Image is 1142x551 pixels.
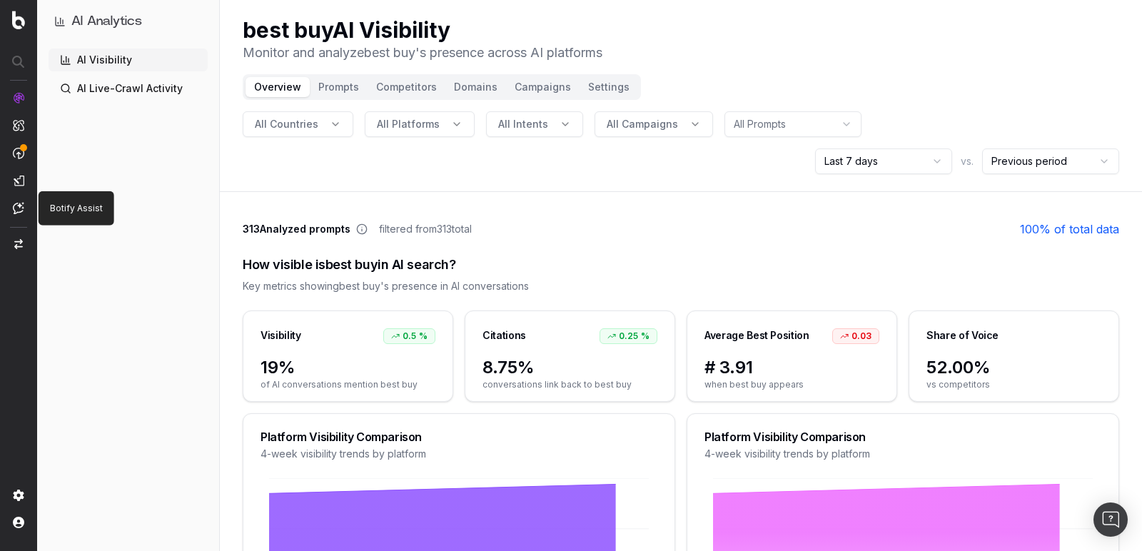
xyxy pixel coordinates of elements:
[961,154,974,168] span: vs.
[243,222,350,236] span: 313 Analyzed prompts
[498,117,548,131] span: All Intents
[482,328,526,343] div: Citations
[1020,221,1119,238] a: 100% of total data
[704,356,879,379] span: # 3.91
[383,328,435,344] div: 0.5
[13,119,24,131] img: Intelligence
[49,49,208,71] a: AI Visibility
[12,11,25,29] img: Botify logo
[704,328,809,343] div: Average Best Position
[261,447,657,461] div: 4-week visibility trends by platform
[261,431,657,443] div: Platform Visibility Comparison
[261,379,435,390] span: of AI conversations mention best buy
[506,77,580,97] button: Campaigns
[704,379,879,390] span: when best buy appears
[600,328,657,344] div: 0.25
[13,175,24,186] img: Studio
[1093,502,1128,537] div: Open Intercom Messenger
[49,77,208,100] a: AI Live-Crawl Activity
[310,77,368,97] button: Prompts
[641,330,650,342] span: %
[926,328,999,343] div: Share of Voice
[243,43,602,63] p: Monitor and analyze best buy 's presence across AI platforms
[704,431,1101,443] div: Platform Visibility Comparison
[13,202,24,214] img: Assist
[246,77,310,97] button: Overview
[580,77,638,97] button: Settings
[14,239,23,249] img: Switch project
[482,356,657,379] span: 8.75%
[54,11,202,31] button: AI Analytics
[13,517,24,528] img: My account
[243,279,1119,293] div: Key metrics showing best buy 's presence in AI conversations
[261,328,301,343] div: Visibility
[255,117,318,131] span: All Countries
[71,11,142,31] h1: AI Analytics
[704,447,1101,461] div: 4-week visibility trends by platform
[377,117,440,131] span: All Platforms
[607,117,678,131] span: All Campaigns
[13,92,24,103] img: Analytics
[243,255,1119,275] div: How visible is best buy in AI search?
[50,203,103,214] p: Botify Assist
[419,330,428,342] span: %
[926,356,1101,379] span: 52.00%
[482,379,657,390] span: conversations link back to best buy
[13,490,24,501] img: Setting
[261,356,435,379] span: 19%
[368,77,445,97] button: Competitors
[832,328,879,344] div: 0.03
[243,17,602,43] h1: best buy AI Visibility
[926,379,1101,390] span: vs competitors
[379,222,472,236] span: filtered from 313 total
[13,147,24,159] img: Activation
[445,77,506,97] button: Domains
